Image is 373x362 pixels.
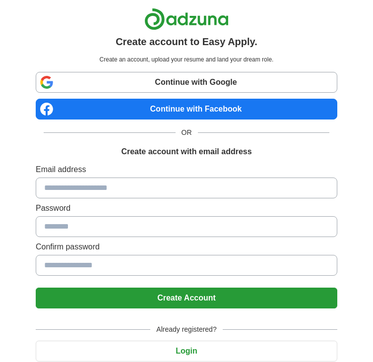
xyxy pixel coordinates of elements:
button: Login [36,341,337,362]
p: Create an account, upload your resume and land your dream role. [38,55,335,64]
span: Already registered? [150,324,222,335]
a: Continue with Google [36,72,337,93]
label: Confirm password [36,241,337,253]
label: Password [36,202,337,214]
img: Adzuna logo [144,8,229,30]
button: Create Account [36,288,337,308]
h1: Create account to Easy Apply. [116,34,257,49]
span: OR [176,127,198,138]
h1: Create account with email address [121,146,251,158]
a: Continue with Facebook [36,99,337,120]
a: Login [36,347,337,355]
label: Email address [36,164,337,176]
